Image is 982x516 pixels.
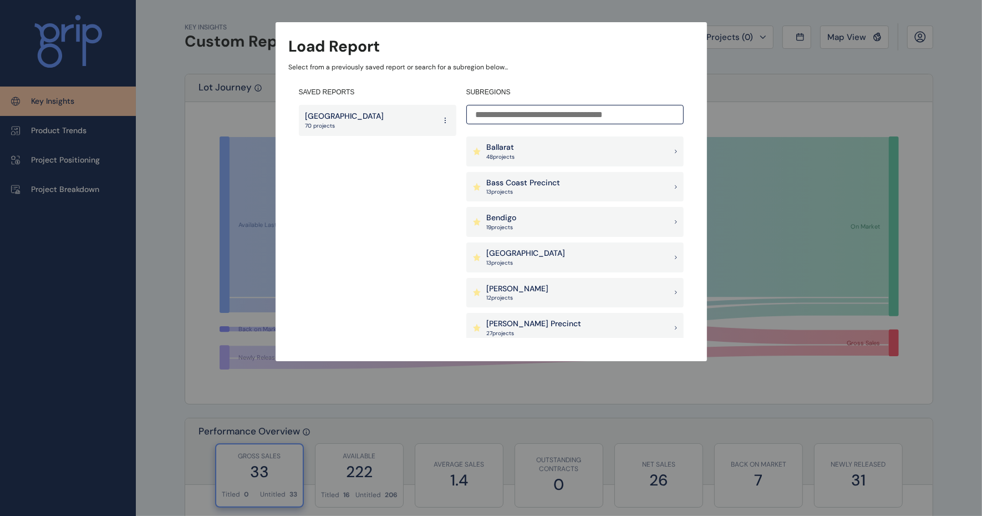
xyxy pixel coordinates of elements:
p: 12 project s [487,294,549,302]
p: Select from a previously saved report or search for a subregion below... [289,63,694,72]
p: [GEOGRAPHIC_DATA] [306,111,384,122]
p: 19 project s [487,224,517,231]
p: Bendigo [487,213,517,224]
p: 13 project s [487,259,566,267]
h4: SUBREGIONS [466,88,684,97]
p: 48 project s [487,153,515,161]
p: [PERSON_NAME] Precinct [487,318,582,330]
p: 13 project s [487,188,561,196]
p: 27 project s [487,330,582,337]
p: [GEOGRAPHIC_DATA] [487,248,566,259]
p: 70 projects [306,122,384,130]
p: Ballarat [487,142,515,153]
h3: Load Report [289,36,380,57]
h4: SAVED REPORTS [299,88,456,97]
p: [PERSON_NAME] [487,284,549,295]
p: Bass Coast Precinct [487,178,561,189]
